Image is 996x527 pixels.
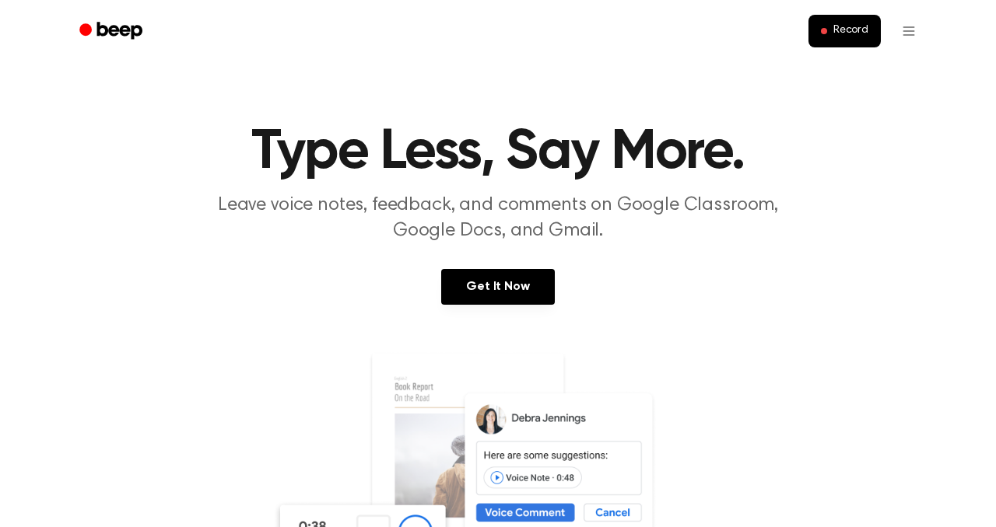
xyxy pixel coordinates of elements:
button: Open menu [890,12,928,50]
span: Record [833,24,868,38]
button: Record [808,15,881,47]
a: Get It Now [441,269,554,305]
p: Leave voice notes, feedback, and comments on Google Classroom, Google Docs, and Gmail. [199,193,797,244]
h1: Type Less, Say More. [100,124,896,180]
a: Beep [68,16,156,47]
